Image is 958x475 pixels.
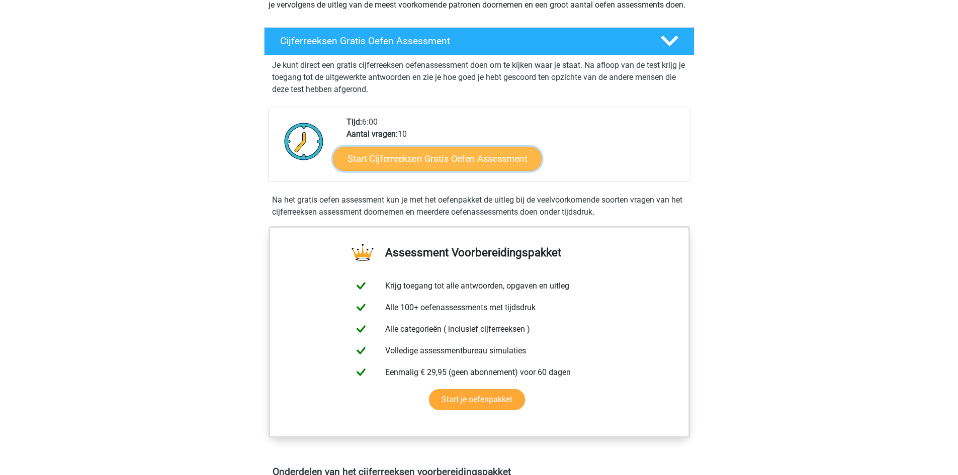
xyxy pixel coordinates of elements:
div: Na het gratis oefen assessment kun je met het oefenpakket de uitleg bij de veelvoorkomende soorte... [268,194,690,218]
a: Cijferreeksen Gratis Oefen Assessment [260,27,699,55]
b: Tijd: [346,117,362,127]
a: Start Cijferreeksen Gratis Oefen Assessment [333,146,542,170]
b: Aantal vragen: [346,129,398,139]
img: Klok [279,116,329,166]
h4: Cijferreeksen Gratis Oefen Assessment [280,35,644,47]
div: 6:00 10 [339,116,689,181]
a: Start je oefenpakket [429,389,525,410]
p: Je kunt direct een gratis cijferreeksen oefenassessment doen om te kijken waar je staat. Na afloo... [272,59,686,96]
